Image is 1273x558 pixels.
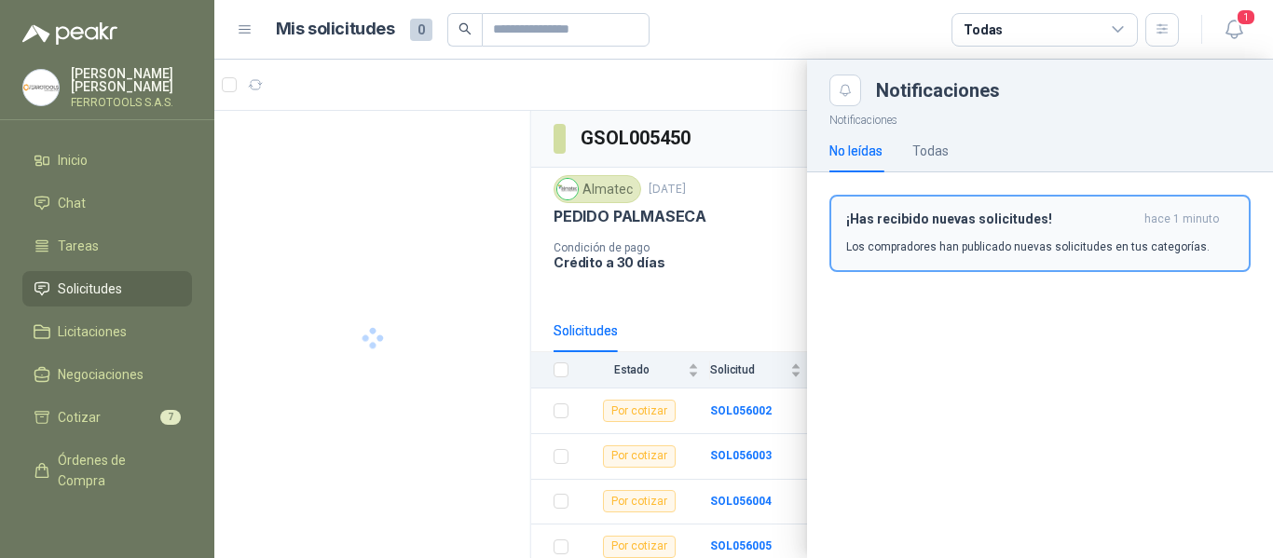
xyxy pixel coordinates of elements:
button: ¡Has recibido nuevas solicitudes!hace 1 minuto Los compradores han publicado nuevas solicitudes e... [829,195,1251,272]
a: Órdenes de Compra [22,442,192,498]
p: [PERSON_NAME] [PERSON_NAME] [71,67,192,93]
span: search [459,22,472,35]
h1: Mis solicitudes [276,16,395,43]
span: Inicio [58,150,88,170]
a: Cotizar7 [22,400,192,435]
img: Company Logo [23,70,59,105]
a: Negociaciones [22,357,192,392]
span: Cotizar [58,407,101,428]
a: Licitaciones [22,314,192,349]
span: Licitaciones [58,321,127,342]
div: No leídas [829,141,883,161]
p: Los compradores han publicado nuevas solicitudes en tus categorías. [846,238,1210,255]
a: Tareas [22,228,192,264]
span: 1 [1236,8,1256,26]
a: Chat [22,185,192,221]
a: Remisiones [22,506,192,541]
button: Close [829,75,861,106]
h3: ¡Has recibido nuevas solicitudes! [846,211,1137,227]
span: Negociaciones [58,364,144,385]
div: Todas [912,141,949,161]
span: Tareas [58,236,99,256]
a: Solicitudes [22,271,192,306]
a: Inicio [22,143,192,178]
span: Órdenes de Compra [58,450,174,491]
p: FERROTOOLS S.A.S. [71,97,192,108]
button: 1 [1217,13,1251,47]
div: Todas [964,20,1003,40]
div: Notificaciones [876,81,1251,100]
span: Solicitudes [58,279,122,299]
img: Logo peakr [22,22,117,45]
span: 0 [410,19,432,41]
span: hace 1 minuto [1144,211,1219,227]
span: Chat [58,193,86,213]
p: Notificaciones [807,106,1273,129]
span: 7 [160,410,181,425]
